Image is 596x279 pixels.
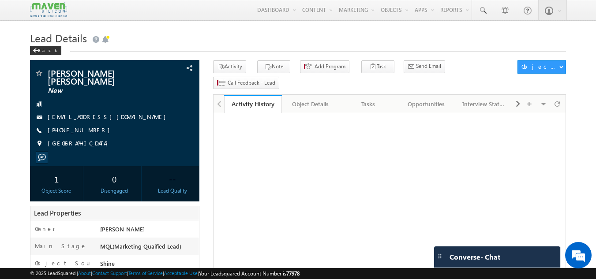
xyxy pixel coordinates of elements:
[30,31,87,45] span: Lead Details
[98,259,199,272] div: Shine
[32,187,81,195] div: Object Score
[30,269,300,278] span: © 2025 LeadSquared | | | | |
[462,99,505,109] div: Interview Status
[164,270,198,276] a: Acceptable Use
[436,253,443,260] img: carter-drag
[231,100,275,108] div: Activity History
[90,171,139,187] div: 0
[32,171,81,187] div: 1
[213,77,279,89] button: Call Feedback - Lead
[213,60,246,73] button: Activity
[34,208,81,217] span: Lead Properties
[30,46,66,53] a: Back
[405,99,447,109] div: Opportunities
[30,46,61,55] div: Back
[521,63,559,71] div: Object Actions
[224,95,282,113] a: Activity History
[286,270,300,277] span: 77978
[48,113,170,120] a: [EMAIL_ADDRESS][DOMAIN_NAME]
[35,225,56,233] label: Owner
[361,60,394,73] button: Task
[199,270,300,277] span: Your Leadsquared Account Number is
[128,270,163,276] a: Terms of Service
[48,86,152,95] span: New
[90,187,139,195] div: Disengaged
[48,126,114,135] span: [PHONE_NUMBER]
[148,171,197,187] div: --
[416,62,441,70] span: Send Email
[257,60,290,73] button: Note
[282,95,340,113] a: Object Details
[347,99,390,109] div: Tasks
[450,253,500,261] span: Converse - Chat
[340,95,397,113] a: Tasks
[517,60,566,74] button: Object Actions
[35,259,92,275] label: Object Source
[397,95,455,113] a: Opportunities
[300,60,349,73] button: Add Program
[148,187,197,195] div: Lead Quality
[35,242,87,250] label: Main Stage
[98,242,199,254] div: MQL(Marketing Quaified Lead)
[228,79,275,87] span: Call Feedback - Lead
[48,139,112,148] span: [GEOGRAPHIC_DATA]
[30,2,67,18] img: Custom Logo
[92,270,127,276] a: Contact Support
[404,60,445,73] button: Send Email
[315,63,345,71] span: Add Program
[100,225,145,233] span: [PERSON_NAME]
[78,270,91,276] a: About
[455,95,513,113] a: Interview Status
[289,99,332,109] div: Object Details
[48,69,152,85] span: [PERSON_NAME] [PERSON_NAME]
